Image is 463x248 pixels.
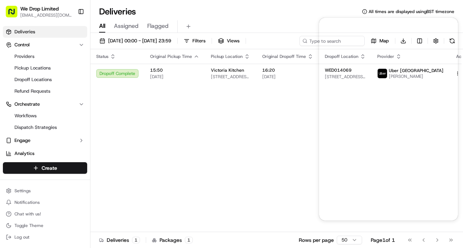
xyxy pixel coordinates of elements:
[14,150,34,157] span: Analytics
[96,36,174,46] button: [DATE] 00:00 - [DATE] 23:59
[3,209,87,219] button: Chat with us!
[3,135,87,146] button: Engage
[152,236,193,244] div: Packages
[192,38,205,44] span: Filters
[99,22,105,30] span: All
[42,164,57,172] span: Create
[371,236,395,244] div: Page 1 of 1
[14,124,57,131] span: Dispatch Strategies
[12,75,78,85] a: Dropoff Locations
[3,197,87,207] button: Notifications
[14,188,31,194] span: Settings
[12,111,78,121] a: Workflows
[14,137,30,144] span: Engage
[12,51,78,62] a: Providers
[211,67,244,73] span: Victoria Kitchen
[14,76,52,83] span: Dropoff Locations
[3,186,87,196] button: Settings
[299,236,334,244] p: Rows per page
[3,220,87,231] button: Toggle Theme
[14,211,41,217] span: Chat with us!
[14,65,51,71] span: Pickup Locations
[114,22,139,30] span: Assigned
[12,63,78,73] a: Pickup Locations
[211,74,251,80] span: [STREET_ADDRESS][PERSON_NAME]
[14,29,35,35] span: Deliveries
[215,36,243,46] button: Views
[96,54,109,59] span: Status
[14,199,40,205] span: Notifications
[3,148,87,159] a: Analytics
[132,237,140,243] div: 1
[3,162,87,174] button: Create
[227,38,239,44] span: Views
[150,74,199,80] span: [DATE]
[3,39,87,51] button: Control
[300,36,365,46] input: Type to search
[99,236,140,244] div: Deliveries
[14,42,30,48] span: Control
[147,22,169,30] span: Flagged
[12,86,78,96] a: Refund Requests
[150,54,192,59] span: Original Pickup Time
[99,6,136,17] h1: Deliveries
[262,67,313,73] span: 16:20
[14,88,50,94] span: Refund Requests
[12,122,78,133] a: Dispatch Strategies
[108,38,171,44] span: [DATE] 00:00 - [DATE] 23:59
[185,237,193,243] div: 1
[14,113,37,119] span: Workflows
[440,224,459,244] iframe: Open customer support
[211,54,243,59] span: Pickup Location
[369,9,454,14] span: All times are displayed using BST timezone
[3,3,75,20] button: We Drop Limited[EMAIL_ADDRESS][DOMAIN_NAME]
[262,54,306,59] span: Original Dropoff Time
[14,101,40,108] span: Orchestrate
[3,26,87,38] a: Deliveries
[14,53,34,60] span: Providers
[180,36,209,46] button: Filters
[14,234,29,240] span: Log out
[20,12,72,18] button: [EMAIL_ADDRESS][DOMAIN_NAME]
[3,98,87,110] button: Orchestrate
[14,223,43,228] span: Toggle Theme
[3,232,87,242] button: Log out
[262,74,313,80] span: [DATE]
[150,67,199,73] span: 15:50
[319,18,458,220] iframe: To enrich screen reader interactions, please activate Accessibility in Grammarly extension settings
[20,5,59,12] button: We Drop Limited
